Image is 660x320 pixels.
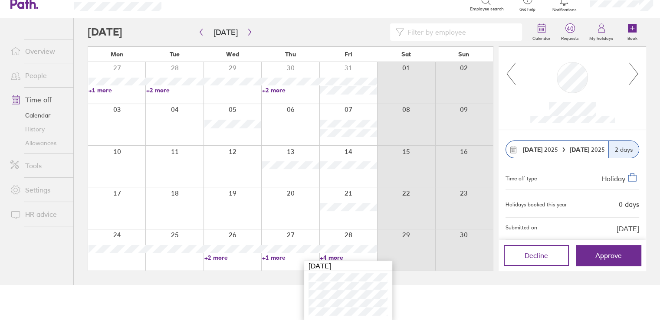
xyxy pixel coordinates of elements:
[556,33,584,41] label: Requests
[584,33,618,41] label: My holidays
[304,261,392,271] div: [DATE]
[617,225,639,232] span: [DATE]
[170,51,180,58] span: Tue
[622,33,643,41] label: Book
[550,7,578,13] span: Notifications
[262,254,319,261] a: +1 more
[527,18,556,46] a: Calendar
[3,67,73,84] a: People
[285,51,296,58] span: Thu
[262,86,319,94] a: +2 more
[513,7,542,12] span: Get help
[618,18,646,46] a: Book
[207,25,245,39] button: [DATE]
[525,251,548,259] span: Decline
[146,86,203,94] a: +2 more
[608,141,639,158] div: 2 days
[570,146,591,153] strong: [DATE]
[619,200,639,208] div: 0 days
[320,254,377,261] a: +4 more
[470,7,504,12] span: Employee search
[506,225,537,232] span: Submitted on
[570,146,605,153] span: 2025
[584,18,618,46] a: My holidays
[458,51,470,58] span: Sun
[3,91,73,108] a: Time off
[506,202,567,208] div: Holidays booked this year
[506,172,537,183] div: Time off type
[523,146,558,153] span: 2025
[556,18,584,46] a: 40Requests
[602,174,625,183] span: Holiday
[204,254,261,261] a: +2 more
[3,122,73,136] a: History
[527,33,556,41] label: Calendar
[345,51,352,58] span: Fri
[3,108,73,122] a: Calendar
[89,86,145,94] a: +1 more
[576,245,641,266] button: Approve
[111,51,124,58] span: Mon
[3,181,73,199] a: Settings
[3,42,73,60] a: Overview
[523,146,542,153] strong: [DATE]
[3,136,73,150] a: Allowances
[3,206,73,223] a: HR advice
[404,24,517,40] input: Filter by employee
[504,245,569,266] button: Decline
[226,51,239,58] span: Wed
[595,251,622,259] span: Approve
[3,157,73,174] a: Tools
[556,25,584,32] span: 40
[401,51,411,58] span: Sat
